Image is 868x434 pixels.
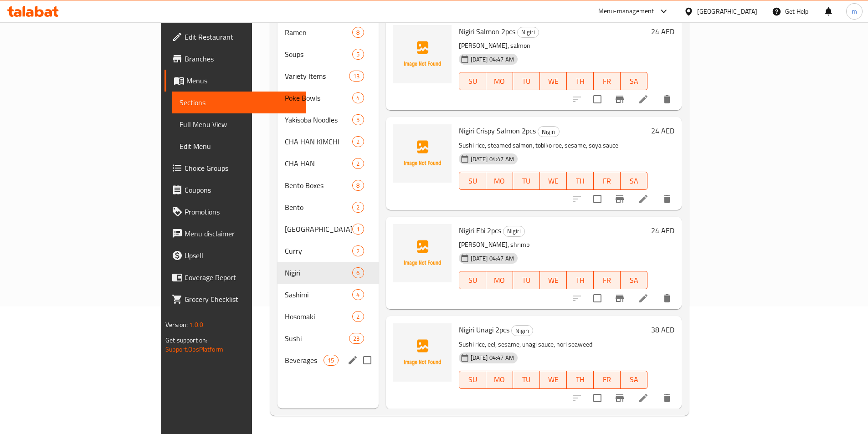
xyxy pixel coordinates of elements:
[164,201,306,223] a: Promotions
[459,72,486,90] button: SU
[651,25,674,38] h6: 24 AED
[588,388,607,408] span: Select to update
[490,373,509,386] span: MO
[651,224,674,237] h6: 24 AED
[517,75,536,88] span: TU
[277,174,379,196] div: Bento Boxes8
[467,155,518,163] span: [DATE] 04:47 AM
[656,387,678,409] button: delete
[285,158,353,169] span: CHA HAN
[588,289,607,308] span: Select to update
[544,274,563,287] span: WE
[609,287,631,309] button: Branch-specific-item
[185,163,298,174] span: Choice Groups
[353,269,363,277] span: 6
[352,49,364,60] div: items
[463,174,483,188] span: SU
[538,127,559,137] span: Nigiri
[852,6,857,16] span: m
[277,43,379,65] div: Soups5
[285,245,353,256] span: Curry
[172,113,306,135] a: Full Menu View
[285,224,353,235] div: Donburi
[697,6,757,16] div: [GEOGRAPHIC_DATA]
[567,72,594,90] button: TH
[277,109,379,131] div: Yakisoba Noodles5
[352,289,364,300] div: items
[277,262,379,284] div: Nigiri6
[352,311,364,322] div: items
[656,188,678,210] button: delete
[597,373,617,386] span: FR
[353,312,363,321] span: 2
[277,196,379,218] div: Bento2
[172,92,306,113] a: Sections
[180,97,298,108] span: Sections
[638,194,649,204] a: Edit menu item
[567,172,594,190] button: TH
[490,274,509,287] span: MO
[180,141,298,152] span: Edit Menu
[540,271,567,289] button: WE
[164,288,306,310] a: Grocery Checklist
[656,287,678,309] button: delete
[285,333,349,344] div: Sushi
[352,27,364,38] div: items
[486,172,513,190] button: MO
[567,271,594,289] button: TH
[638,293,649,304] a: Edit menu item
[594,371,621,389] button: FR
[352,136,364,147] div: items
[393,224,452,282] img: Nigiri Ebi 2pcs
[513,172,540,190] button: TU
[597,274,617,287] span: FR
[277,131,379,153] div: CHA HAN KIMCHI2
[352,180,364,191] div: items
[164,223,306,245] a: Menu disclaimer
[467,353,518,362] span: [DATE] 04:47 AM
[540,72,567,90] button: WE
[656,88,678,110] button: delete
[285,49,353,60] span: Soups
[165,319,188,331] span: Version:
[285,114,353,125] span: Yakisoba Noodles
[517,373,536,386] span: TU
[517,27,539,38] div: Nigiri
[459,40,647,51] p: [PERSON_NAME], salmon
[352,114,364,125] div: items
[277,349,379,371] div: Beverages15edit
[185,228,298,239] span: Menu disclaimer
[277,18,379,375] nav: Menu sections
[185,31,298,42] span: Edit Restaurant
[353,138,363,146] span: 2
[285,136,353,147] span: CHA HAN KIMCHI
[353,247,363,255] span: 2
[467,55,518,64] span: [DATE] 04:47 AM
[164,70,306,92] a: Menus
[353,28,363,37] span: 8
[324,356,338,365] span: 15
[285,202,353,213] span: Bento
[277,153,379,174] div: CHA HAN2
[621,72,647,90] button: SA
[393,124,452,183] img: Nigiri Crispy Salmon 2pcs
[517,174,536,188] span: TU
[651,323,674,336] h6: 38 AED
[597,174,617,188] span: FR
[463,75,483,88] span: SU
[609,88,631,110] button: Branch-specific-item
[538,126,560,137] div: Nigiri
[594,72,621,90] button: FR
[588,189,607,209] span: Select to update
[609,387,631,409] button: Branch-specific-item
[570,373,590,386] span: TH
[459,339,647,350] p: Sushi rice, eel, sesame, unagi sauce, nori seaweed
[285,355,324,366] span: Beverages
[285,71,349,82] div: Variety Items
[513,371,540,389] button: TU
[459,25,515,38] span: Nigiri Salmon 2pcs
[463,274,483,287] span: SU
[185,53,298,64] span: Branches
